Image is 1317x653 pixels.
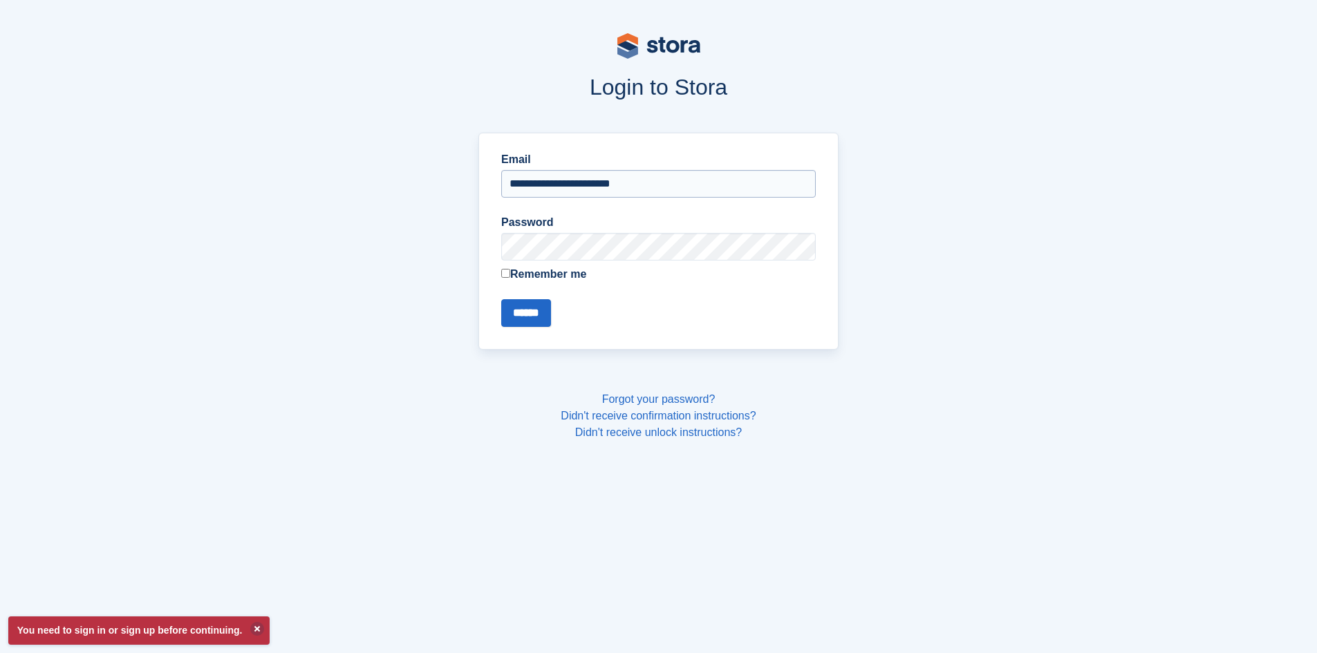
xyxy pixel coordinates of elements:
[602,393,716,405] a: Forgot your password?
[501,266,816,283] label: Remember me
[8,616,270,645] p: You need to sign in or sign up before continuing.
[575,426,742,438] a: Didn't receive unlock instructions?
[215,75,1103,100] h1: Login to Stora
[501,269,510,278] input: Remember me
[617,33,700,59] img: stora-logo-53a41332b3708ae10de48c4981b4e9114cc0af31d8433b30ea865607fb682f29.svg
[501,151,816,168] label: Email
[501,214,816,231] label: Password
[561,410,756,422] a: Didn't receive confirmation instructions?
